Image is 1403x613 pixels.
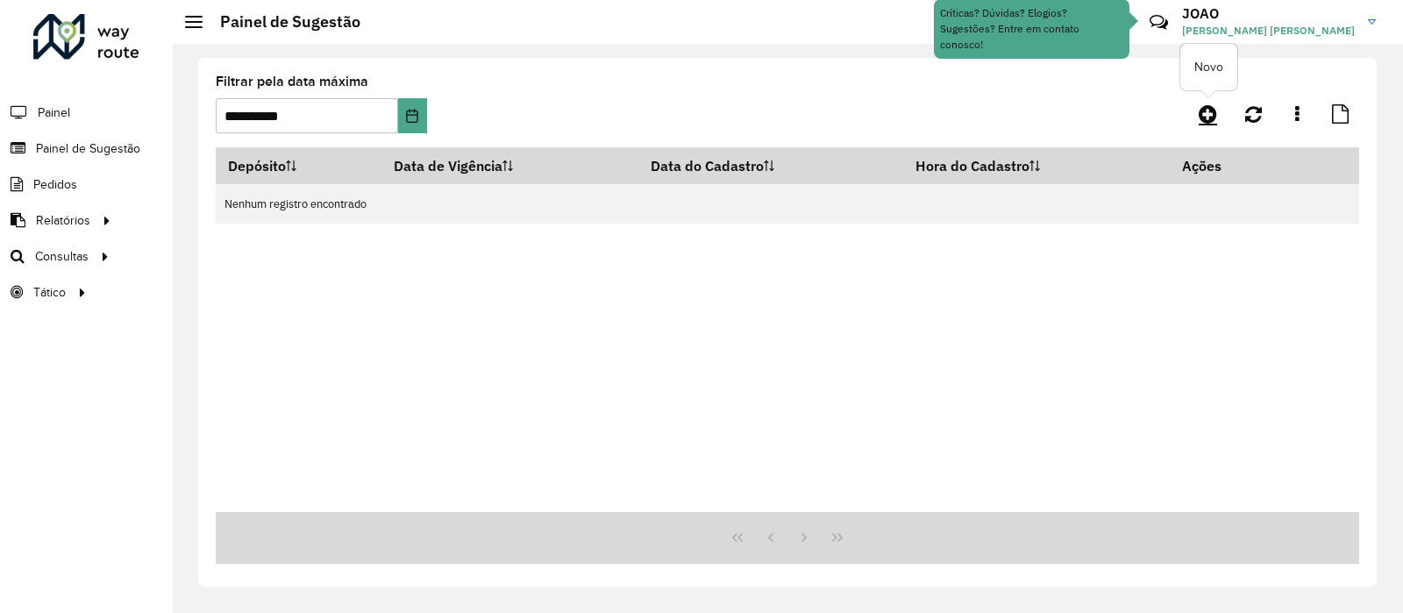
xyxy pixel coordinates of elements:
[36,139,140,158] span: Painel de Sugestão
[216,147,381,184] th: Depósito
[638,147,903,184] th: Data do Cadastro
[1182,23,1355,39] span: [PERSON_NAME] [PERSON_NAME]
[216,71,368,92] label: Filtrar pela data máxima
[33,175,77,194] span: Pedidos
[216,184,1359,224] td: Nenhum registro encontrado
[203,12,360,32] h2: Painel de Sugestão
[398,98,426,133] button: Choose Date
[1140,4,1178,41] a: Contato Rápido
[1170,147,1275,184] th: Ações
[381,147,638,184] th: Data de Vigência
[903,147,1170,184] th: Hora do Cadastro
[38,103,70,122] span: Painel
[35,247,89,266] span: Consultas
[33,283,66,302] span: Tático
[36,211,90,230] span: Relatórios
[1182,5,1355,22] h3: JOAO
[1180,44,1237,90] div: Novo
